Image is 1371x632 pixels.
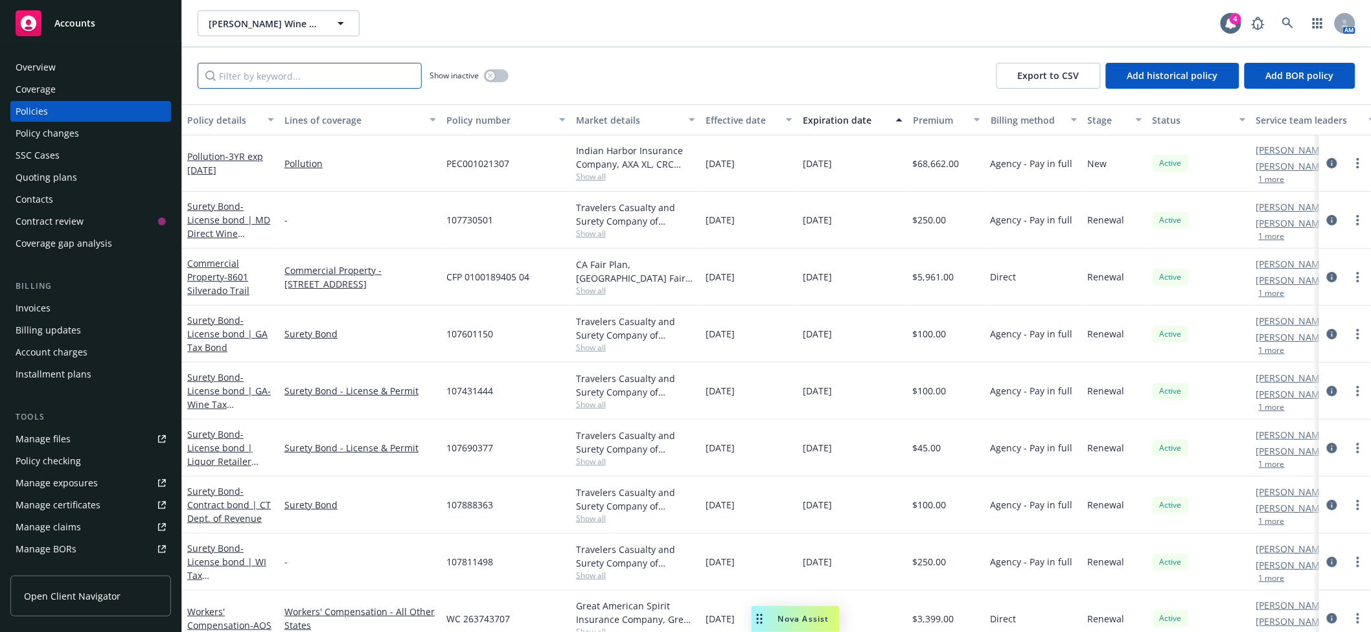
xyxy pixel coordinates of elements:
a: Coverage [10,79,171,100]
span: Show all [576,342,695,353]
span: [DATE] [706,612,735,626]
a: [PERSON_NAME] [1256,428,1329,442]
button: Expiration date [798,104,908,135]
div: Indian Harbor Insurance Company, AXA XL, CRC Group [576,144,695,171]
a: more [1350,440,1366,456]
span: Agency - Pay in full [991,555,1073,569]
a: Policy checking [10,451,171,471]
a: [PERSON_NAME] [1256,371,1329,385]
div: Premium [913,113,966,127]
div: Manage files [16,429,71,449]
button: Stage [1083,104,1147,135]
a: [PERSON_NAME] [1256,558,1329,572]
div: Coverage [16,79,56,100]
div: Account charges [16,342,87,363]
a: circleInformation [1324,383,1340,399]
span: [DATE] [803,555,832,569]
a: Surety Bond - License & Permit [284,441,436,455]
div: Quoting plans [16,167,77,188]
a: Manage files [10,429,171,449]
span: - [284,555,288,569]
span: Open Client Navigator [24,589,121,603]
a: Accounts [10,5,171,41]
span: Accounts [54,18,95,28]
a: Surety Bond [187,314,268,354]
a: Surety Bond - License & Permit [284,384,436,398]
span: - [284,213,288,227]
div: Policy number [446,113,551,127]
span: Manage exposures [10,473,171,493]
a: Contract review [10,211,171,232]
span: $250.00 [913,213,947,227]
span: Active [1158,556,1184,568]
a: Surety Bond [187,428,253,481]
a: Coverage gap analysis [10,233,171,254]
span: Agency - Pay in full [991,384,1073,398]
span: Agency - Pay in full [991,441,1073,455]
span: 107601150 [446,327,493,341]
a: circleInformation [1324,497,1340,513]
div: Coverage gap analysis [16,233,112,254]
button: 1 more [1259,460,1285,468]
span: Show all [576,456,695,467]
a: circleInformation [1324,554,1340,570]
span: Show inactive [430,70,479,81]
span: Renewal [1088,498,1125,512]
a: circleInformation [1324,326,1340,342]
span: Show all [576,285,695,296]
div: Contract review [16,211,84,232]
a: more [1350,155,1366,171]
span: - License bond | GA-Wine Tax Bond(Demeine Estat [187,371,271,438]
span: [DATE] [706,327,735,341]
a: Manage claims [10,517,171,537]
a: Policy changes [10,123,171,144]
a: [PERSON_NAME] [1256,598,1329,612]
button: Policy details [182,104,279,135]
span: [DATE] [803,441,832,455]
span: - License bond | WI Tax Bond/[PERSON_NAME] [187,542,269,609]
div: Manage certificates [16,495,100,515]
a: Contacts [10,189,171,210]
div: Travelers Casualty and Surety Company of America, Travelers Insurance [576,201,695,228]
span: - 3YR exp [DATE] [187,150,263,176]
span: [DATE] [803,157,832,170]
a: more [1350,611,1366,626]
span: Add historical policy [1127,69,1218,82]
button: [PERSON_NAME] Wine Estates LLC [198,10,360,36]
a: Surety Bond [187,200,270,253]
span: Direct [991,612,1017,626]
div: SSC Cases [16,145,60,166]
button: 1 more [1259,346,1285,354]
a: [PERSON_NAME] [1256,330,1329,344]
a: Surety Bond [284,498,436,512]
div: Stage [1088,113,1128,127]
span: $3,399.00 [913,612,954,626]
a: more [1350,497,1366,513]
span: [DATE] [803,384,832,398]
a: Pollution [187,150,263,176]
span: Active [1158,385,1184,397]
div: Billing [10,280,171,293]
a: Workers' Compensation [187,605,271,631]
span: [DATE] [706,270,735,284]
span: Export to CSV [1018,69,1079,82]
a: Manage BORs [10,539,171,559]
a: [PERSON_NAME] [1256,485,1329,499]
a: [PERSON_NAME] [1256,143,1329,157]
span: Add BOR policy [1266,69,1334,82]
a: Policies [10,101,171,122]
a: Quoting plans [10,167,171,188]
button: Policy number [441,104,571,135]
a: Search [1275,10,1301,36]
span: [DATE] [706,441,735,455]
a: [PERSON_NAME] [1256,200,1329,214]
span: Renewal [1088,270,1125,284]
span: - License bond | GA Tax Bond [187,314,268,354]
button: 1 more [1259,574,1285,582]
div: Policies [16,101,48,122]
div: 4 [1230,13,1241,25]
span: CFP 0100189405 04 [446,270,529,284]
button: 1 more [1259,232,1285,240]
span: Renewal [1088,441,1125,455]
div: Billing method [991,113,1063,127]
